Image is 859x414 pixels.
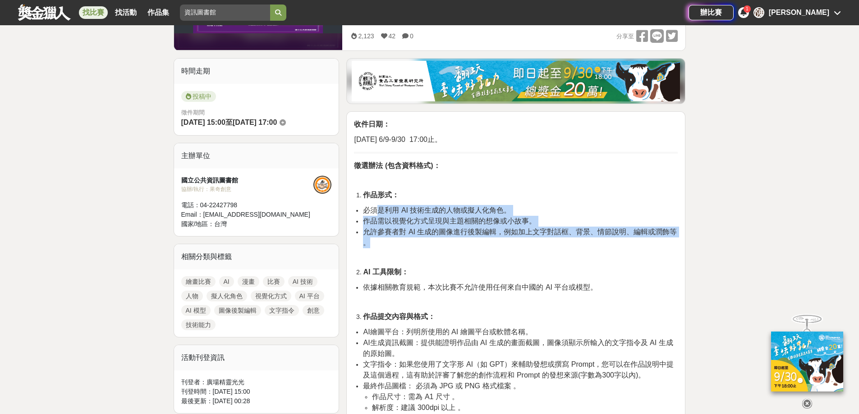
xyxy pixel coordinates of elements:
div: 刊登者： 廣場精靈光光 [181,378,332,387]
strong: 作品提交內容與格式： [363,313,435,320]
span: 最終作品圖檔： 必須為 JPG 或 PNG 格式檔案 。 [363,382,520,390]
a: 辦比賽 [689,5,734,20]
input: 2025高通台灣AI黑客松 [180,5,270,21]
span: 必須是利用 AI 技術生成的人物或擬人化角色。 [363,206,511,214]
span: 依據相關教育規範，本次比賽不允許使用任何來自中國的 AI 平台或模型。 [363,283,597,291]
div: Email： [EMAIL_ADDRESS][DOMAIN_NAME] [181,210,314,219]
a: AI [219,276,234,287]
span: [DATE] 6/9-9/30 17:00止。 [354,136,441,143]
span: 解析度：建議 300dpi 以上 。 [372,404,464,411]
a: 擬人化角色 [207,291,247,301]
span: AI生成資訊截圖：提供能證明作品由 AI 生成的畫面截圖，圖像須顯示所輸入的文字指令及 AI 生成的原始圖。 [363,339,673,357]
span: AI繪圖平台：列明所使用的 AI 繪圖平台或軟體名稱。 [363,328,532,336]
a: AI 技術 [288,276,317,287]
span: 允許參賽者對 AI 生成的圖像進行後製編輯，例如加上文字對話框、背景、情節說明、編輯或潤飾等 。 [363,228,677,246]
a: AI 平台 [295,291,324,301]
div: 刊登時間： [DATE] 15:00 [181,387,332,396]
span: 42 [389,32,396,40]
span: 國家/地區： [181,220,215,227]
div: 時間走期 [174,59,339,84]
a: 比賽 [263,276,285,287]
span: 投稿中 [181,91,216,102]
div: 電話： 04-22427798 [181,200,314,210]
a: 找活動 [111,6,140,19]
div: 國立公共資訊圖書館 [181,176,314,185]
div: 主辦單位 [174,143,339,168]
a: 繪畫比賽 [181,276,216,287]
strong: 收件日期： [354,120,390,128]
div: 活動刊登資訊 [174,345,339,370]
span: 作品尺寸：需為 A1 尺寸 。 [372,393,459,400]
a: 人物 [181,291,203,301]
div: 協辦/執行： 果奇創意 [181,185,314,193]
span: 2,123 [358,32,374,40]
strong: 作品形式： [363,191,399,199]
a: 技術能力 [181,319,216,330]
span: 徵件期間 [181,109,205,116]
strong: 徵選辦法 (包含資料格式)： [354,162,440,169]
a: 創意 [303,305,324,316]
span: 1 [746,6,749,11]
span: 分享至 [616,30,634,43]
span: 作品需以視覺化方式呈現與主題相關的想像或小故事。 [363,217,536,225]
img: ff197300-f8ee-455f-a0ae-06a3645bc375.jpg [771,332,843,391]
a: 視覺化方式 [251,291,291,301]
a: 圖像後製編輯 [214,305,261,316]
span: [DATE] 17:00 [233,118,277,126]
div: [PERSON_NAME] [769,7,829,18]
strong: AI 工具限制： [363,268,408,276]
a: 找比賽 [79,6,108,19]
span: 0 [410,32,413,40]
a: 作品集 [144,6,173,19]
span: [DATE] 15:00 [181,118,225,126]
a: 漫畫 [238,276,259,287]
span: 台灣 [214,220,227,227]
span: 至 [225,118,233,126]
a: AI 模型 [181,305,211,316]
img: b0ef2173-5a9d-47ad-b0e3-de335e335c0a.jpg [352,61,680,101]
div: 陳 [753,7,764,18]
a: 文字指令 [265,305,299,316]
div: 相關分類與標籤 [174,244,339,269]
span: 文字指令：如果您使用了文字形 AI（如 GPT）來輔助發想或撰寫 Prompt，您可以在作品說明中提及這個過程，這有助於評審了解您的創作流程和 Prompt 的發想來源(字數為300字以內)。 [363,360,674,379]
div: 最後更新： [DATE] 00:28 [181,396,332,406]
